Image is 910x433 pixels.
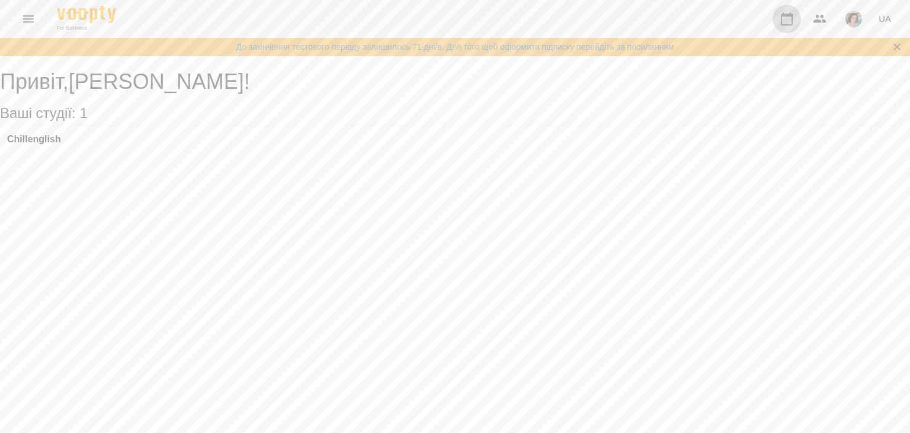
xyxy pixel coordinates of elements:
[57,24,116,32] span: For Business
[57,6,116,23] img: Voopty Logo
[879,12,891,25] span: UA
[889,39,905,55] button: Закрити сповіщення
[7,134,61,145] a: Chillenglish
[845,11,862,27] img: bf8b94f3f9fb03d2e0758250d0d5aea0.jpg
[874,8,896,30] button: UA
[14,5,43,33] button: Menu
[79,105,87,121] span: 1
[236,41,674,53] a: До закінчення тестового періоду залишилось 71 дні/в. Для того щоб оформити підписку перейдіть за ...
